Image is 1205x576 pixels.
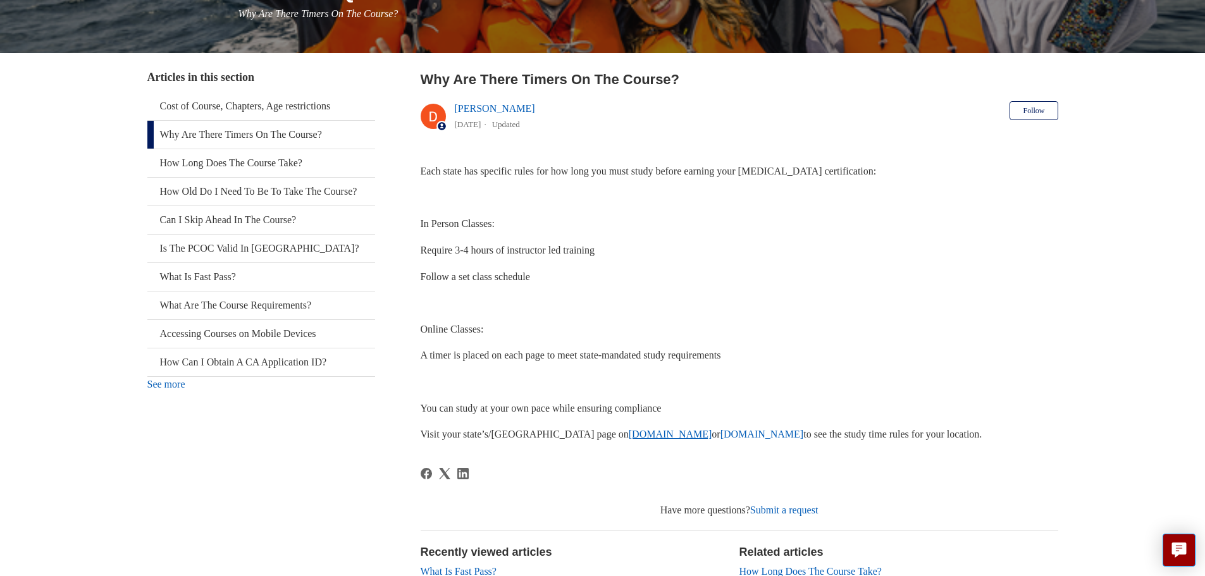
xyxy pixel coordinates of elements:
[147,178,375,205] a: How Old Do I Need To Be To Take The Course?
[1010,101,1058,120] button: Follow Article
[147,121,375,149] a: Why Are There Timers On The Course?
[421,218,495,229] span: In Person Classes:
[147,235,375,262] a: Is The PCOC Valid In [GEOGRAPHIC_DATA]?
[147,263,375,291] a: What Is Fast Pass?
[421,69,1058,90] h2: Why Are There Timers On The Course?
[739,544,1058,561] h2: Related articles
[421,324,484,334] span: Online Classes:
[421,503,1058,518] div: Have more questions?
[147,291,375,319] a: What Are The Course Requirements?
[421,468,432,479] svg: Share this page on Facebook
[421,271,530,282] span: Follow a set class schedule
[457,468,469,479] svg: Share this page on LinkedIn
[421,166,877,176] span: Each state has specific rules for how long you must study before earning your [MEDICAL_DATA] cert...
[421,468,432,479] a: Facebook
[147,206,375,234] a: Can I Skip Ahead In The Course?
[455,103,535,114] a: [PERSON_NAME]
[147,379,185,389] a: See more
[147,320,375,348] a: Accessing Courses on Mobile Devices
[455,119,481,129] time: 04/08/2025, 12:58
[238,8,399,19] span: Why Are There Timers On The Course?
[147,92,375,120] a: Cost of Course, Chapters, Age restrictions
[421,403,662,414] span: You can study at your own pace while ensuring compliance
[421,544,727,561] h2: Recently viewed articles
[421,245,595,255] span: Require 3-4 hours of instructor led training
[629,429,712,439] a: [DOMAIN_NAME]
[720,429,804,439] a: [DOMAIN_NAME]
[147,71,254,83] span: Articles in this section
[147,348,375,376] a: How Can I Obtain A CA Application ID?
[421,350,721,360] span: A timer is placed on each page to meet state-mandated study requirements
[492,119,520,129] li: Updated
[457,468,469,479] a: LinkedIn
[439,468,450,479] svg: Share this page on X Corp
[147,149,375,177] a: How Long Does The Course Take?
[439,468,450,479] a: X Corp
[421,429,982,439] span: Visit your state’s/[GEOGRAPHIC_DATA] page on or to see the study time rules for your location.
[1163,534,1196,567] button: Live chat
[750,505,819,515] a: Submit a request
